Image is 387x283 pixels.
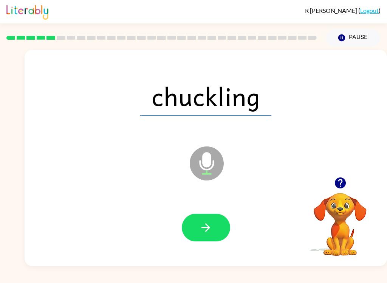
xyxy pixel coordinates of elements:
[360,7,379,14] a: Logout
[6,3,48,20] img: Literably
[140,76,271,116] span: chuckling
[305,7,381,14] div: ( )
[302,181,378,257] video: Your browser must support playing .mp4 files to use Literably. Please try using another browser.
[326,29,381,47] button: Pause
[305,7,358,14] span: R [PERSON_NAME]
